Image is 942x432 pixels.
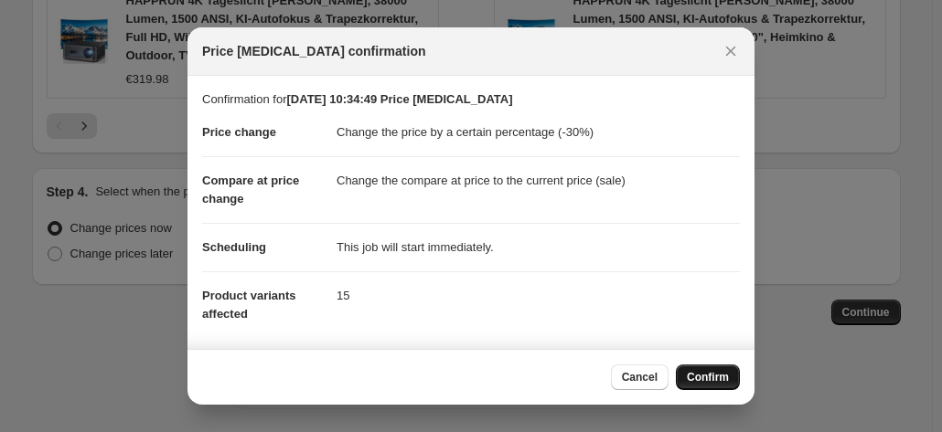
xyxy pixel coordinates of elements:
[286,92,512,106] b: [DATE] 10:34:49 Price [MEDICAL_DATA]
[611,364,669,390] button: Cancel
[202,42,426,60] span: Price [MEDICAL_DATA] confirmation
[202,289,296,321] span: Product variants affected
[202,240,266,254] span: Scheduling
[337,223,740,271] dd: This job will start immediately.
[337,156,740,205] dd: Change the compare at price to the current price (sale)
[718,38,744,64] button: Close
[337,109,740,156] dd: Change the price by a certain percentage (-30%)
[202,125,276,139] span: Price change
[676,364,740,390] button: Confirm
[622,370,658,385] span: Cancel
[687,370,729,385] span: Confirm
[202,90,740,109] p: Confirmation for
[337,271,740,320] dd: 15
[202,174,299,205] span: Compare at price change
